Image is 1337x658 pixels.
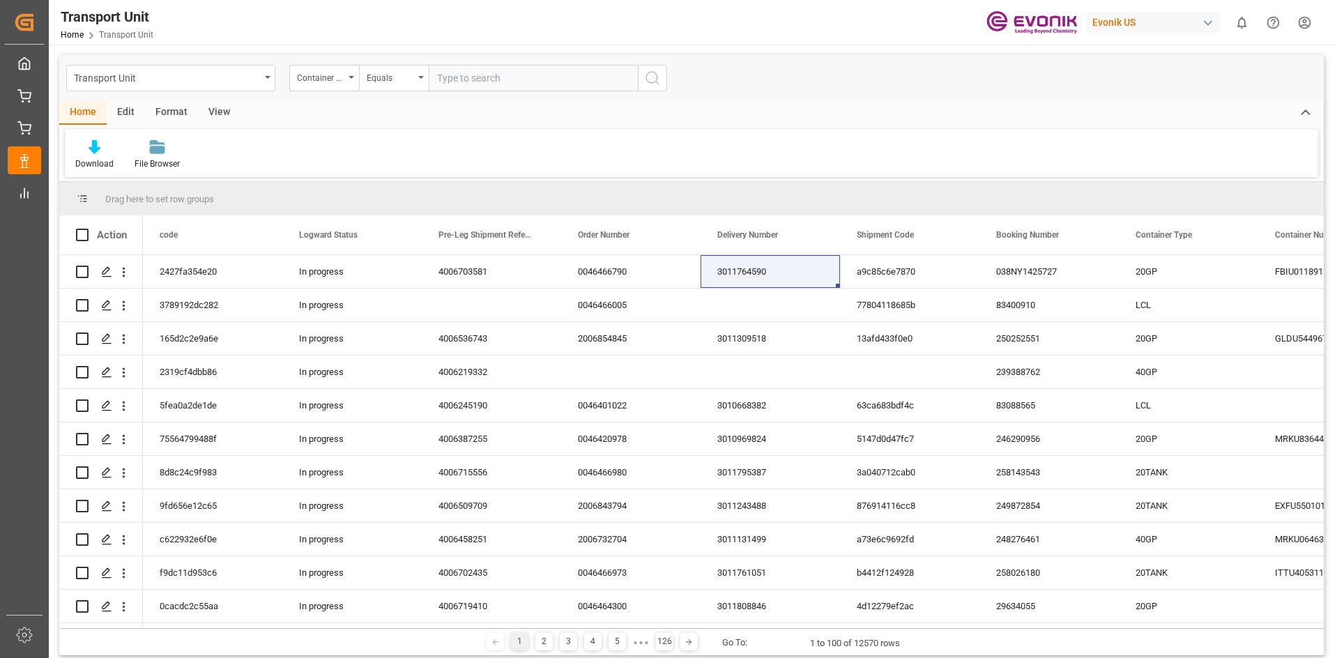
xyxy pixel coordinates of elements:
[1119,289,1258,321] div: LCL
[59,355,143,389] div: Press SPACE to select this row.
[59,489,143,523] div: Press SPACE to select this row.
[59,456,143,489] div: Press SPACE to select this row.
[74,68,260,86] div: Transport Unit
[561,255,701,288] div: 0046466790
[1119,255,1258,288] div: 20GP
[143,523,282,556] div: c622932e6f0e
[422,422,561,455] div: 4006387255
[282,389,422,422] div: In progress
[979,456,1119,489] div: 258143543
[979,389,1119,422] div: 83088565
[1258,7,1289,38] button: Help Center
[979,289,1119,321] div: 83400910
[422,322,561,355] div: 4006536743
[561,289,701,321] div: 0046466005
[422,523,561,556] div: 4006458251
[1119,523,1258,556] div: 40GP
[701,456,840,489] div: 3011795387
[561,489,701,522] div: 2006843794
[143,322,282,355] div: 165d2c2e9a6e
[979,355,1119,388] div: 239388762
[282,556,422,589] div: In progress
[1226,7,1258,38] button: show 0 new notifications
[840,456,979,489] div: 3a040712cab0
[422,255,561,288] div: 4006703581
[701,489,840,522] div: 3011243488
[561,590,701,622] div: 0046464300
[638,65,667,91] button: search button
[840,322,979,355] div: 13afd433f0e0
[422,456,561,489] div: 4006715556
[1119,590,1258,622] div: 20GP
[1087,9,1226,36] button: Evonik US
[996,230,1059,240] span: Booking Number
[422,389,561,422] div: 4006245190
[1119,322,1258,355] div: 20GP
[561,389,701,422] div: 0046401022
[584,633,602,650] div: 4
[143,489,282,522] div: 9fd656e12c65
[299,230,358,240] span: Logward Status
[59,389,143,422] div: Press SPACE to select this row.
[59,523,143,556] div: Press SPACE to select this row.
[59,101,107,125] div: Home
[979,255,1119,288] div: 038NY1425727
[1119,489,1258,522] div: 20TANK
[59,556,143,590] div: Press SPACE to select this row.
[289,65,359,91] button: open menu
[561,556,701,589] div: 0046466973
[422,556,561,589] div: 4006702435
[282,322,422,355] div: In progress
[535,633,553,650] div: 2
[75,158,114,170] div: Download
[701,523,840,556] div: 3011131499
[61,30,84,40] a: Home
[840,289,979,321] div: 77804118685b
[1119,355,1258,388] div: 40GP
[561,322,701,355] div: 2006854845
[701,255,840,288] div: 3011764590
[297,68,344,84] div: Container Number
[282,422,422,455] div: In progress
[282,523,422,556] div: In progress
[1087,13,1221,33] div: Evonik US
[105,194,214,204] span: Drag here to set row groups
[1119,422,1258,455] div: 20GP
[198,101,240,125] div: View
[422,355,561,388] div: 4006219332
[59,322,143,355] div: Press SPACE to select this row.
[359,65,429,91] button: open menu
[701,556,840,589] div: 3011761051
[701,422,840,455] div: 3010969824
[979,322,1119,355] div: 250252551
[66,65,275,91] button: open menu
[840,422,979,455] div: 5147d0d47fc7
[143,422,282,455] div: 75564799488f
[1119,456,1258,489] div: 20TANK
[422,590,561,622] div: 4006719410
[701,389,840,422] div: 3010668382
[979,590,1119,622] div: 29634055
[560,633,577,650] div: 3
[840,389,979,422] div: 63ca683bdf4c
[422,489,561,522] div: 4006509709
[282,355,422,388] div: In progress
[143,289,282,321] div: 3789192dc282
[840,590,979,622] div: 4d12279ef2ac
[840,489,979,522] div: 876914116cc8
[282,590,422,622] div: In progress
[438,230,532,240] span: Pre-Leg Shipment Reference Evonik
[840,556,979,589] div: b4412f124928
[143,389,282,422] div: 5fea0a2de1de
[143,456,282,489] div: 8d8c24c9f983
[59,255,143,289] div: Press SPACE to select this row.
[135,158,180,170] div: File Browser
[59,422,143,456] div: Press SPACE to select this row.
[986,10,1077,35] img: Evonik-brand-mark-Deep-Purple-RGB.jpeg_1700498283.jpeg
[722,636,747,650] div: Go To:
[61,6,153,27] div: Transport Unit
[857,230,914,240] span: Shipment Code
[979,556,1119,589] div: 258026180
[561,422,701,455] div: 0046420978
[561,456,701,489] div: 0046466980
